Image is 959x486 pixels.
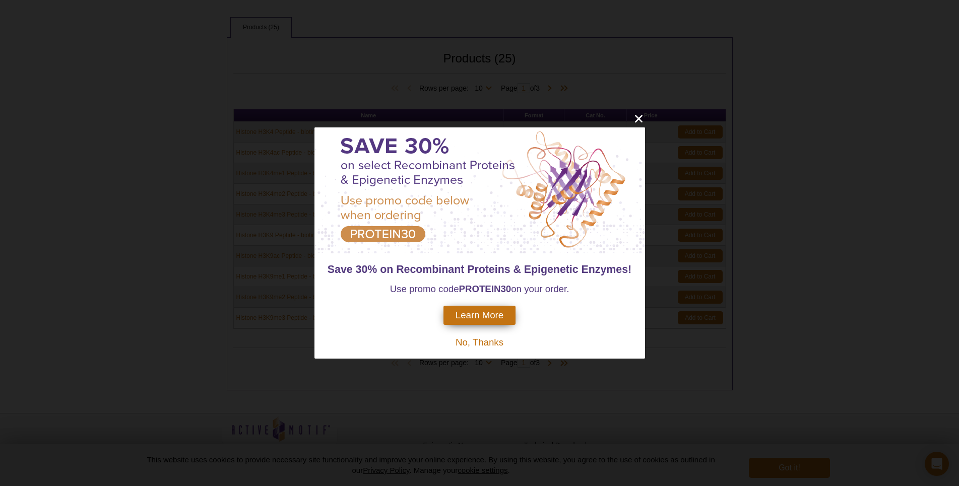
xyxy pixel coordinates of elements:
span: Save 30% on Recombinant Proteins & Epigenetic Enzymes! [328,263,631,275]
button: close [632,112,645,125]
span: Use promo code on your order. [390,284,569,294]
strong: PROTEIN30 [459,284,512,294]
span: No, Thanks [456,337,503,348]
span: Learn More [456,310,503,321]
